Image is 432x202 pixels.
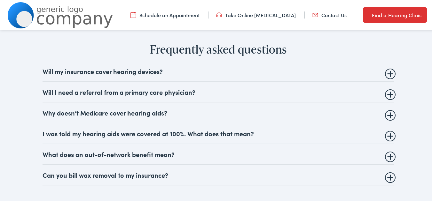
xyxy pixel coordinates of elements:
[18,41,420,55] h2: Frequently asked questions
[43,87,394,95] summary: Will I need a referral from a primary care physician?
[130,11,200,18] a: Schedule an Appointment
[43,66,394,74] summary: Will my insurance cover hearing devices?
[312,11,347,18] a: Contact Us
[363,6,427,22] a: Find a Hearing Clinic
[43,129,394,136] summary: I was told my hearing aids were covered at 100%. What does that mean?
[43,108,394,116] summary: Why doesn’t Medicare cover hearing aids?
[216,11,296,18] a: Take Online [MEDICAL_DATA]
[43,149,394,157] summary: What does an out-of-network benefit mean?
[43,170,394,178] summary: Can you bill wax removal to my insurance?
[363,10,369,18] img: utility icon
[312,11,318,18] img: utility icon
[130,11,136,18] img: utility icon
[216,11,222,18] img: utility icon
